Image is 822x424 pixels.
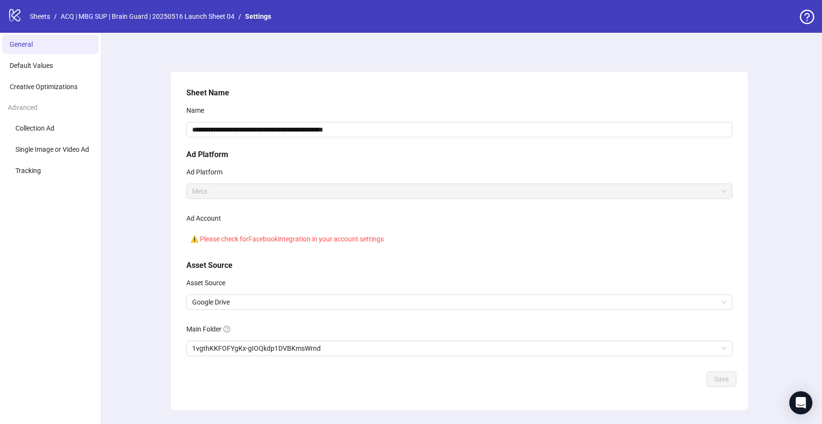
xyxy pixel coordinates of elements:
span: question-circle [800,10,814,24]
input: Name [186,122,732,137]
a: Settings [243,11,273,22]
span: Collection Ad [15,124,54,132]
li: / [54,11,57,22]
span: Tracking [15,167,41,174]
span: 1vgthKKFOFYgKx-gIOQkdp1DVBKmsWrnd [192,341,727,356]
span: Google Drive [192,295,727,309]
a: Sheets [28,11,52,22]
button: Save [706,371,736,387]
li: / [238,11,241,22]
label: Main Folder [186,321,236,337]
span: Single Image or Video Ad [15,146,89,153]
span: General [10,40,33,48]
h5: Sheet Name [186,87,732,99]
label: Ad Account [186,211,227,226]
label: Asset Source [186,275,232,291]
a: ACQ | MBG SUP | Brain Guard | 20250516 Launch Sheet 04 [59,11,236,22]
span: Meta [192,184,727,199]
h5: Ad Platform [186,149,732,160]
div: ⚠️ Please check for Facebook integration in your account settings [186,230,732,248]
label: Ad Platform [186,164,229,180]
span: Default Values [10,62,53,69]
div: Open Intercom Messenger [789,391,812,414]
label: Name [186,103,210,118]
h5: Asset Source [186,260,732,271]
span: question-circle [223,326,230,332]
span: Creative Optimizations [10,83,78,91]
